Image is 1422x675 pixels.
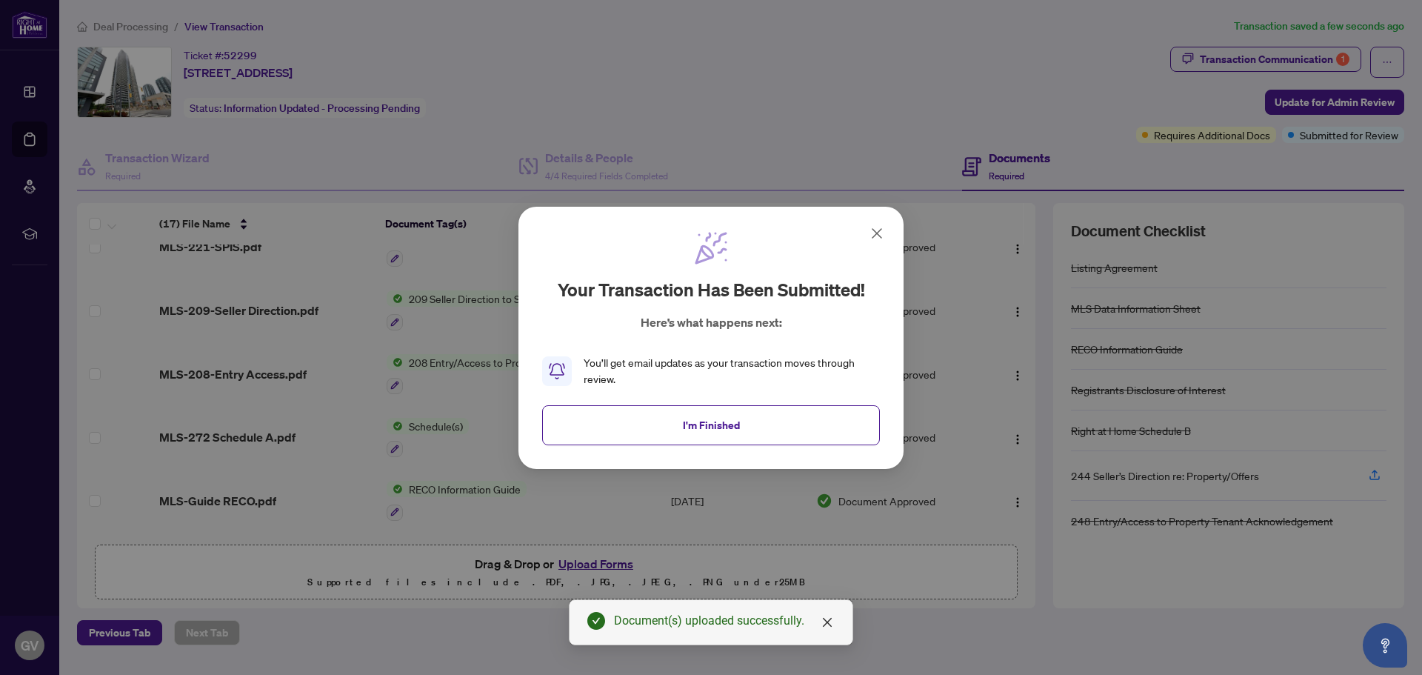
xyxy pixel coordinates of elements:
[821,616,833,628] span: close
[1363,623,1407,668] button: Open asap
[542,405,880,445] button: I'm Finished
[819,614,835,631] a: Close
[584,355,880,388] div: You’ll get email updates as your transaction moves through review.
[683,413,740,436] span: I'm Finished
[558,278,865,302] h2: Your transaction has been submitted!
[614,612,835,630] div: Document(s) uploaded successfully.
[587,612,605,630] span: check-circle
[641,313,782,331] p: Here’s what happens next:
